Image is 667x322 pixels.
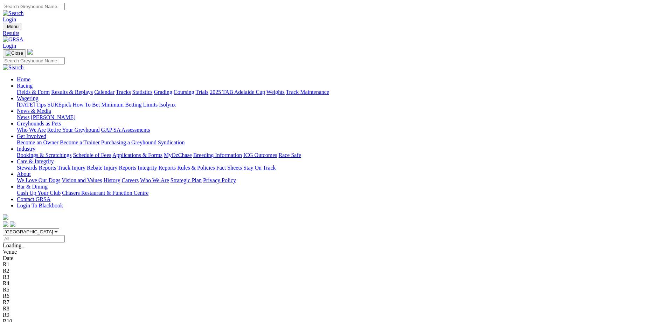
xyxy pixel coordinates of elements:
a: Track Injury Rebate [57,165,102,171]
div: R2 [3,268,664,274]
div: R4 [3,280,664,287]
a: Wagering [17,95,39,101]
a: Minimum Betting Limits [101,102,158,108]
img: Search [3,64,24,71]
img: logo-grsa-white.png [3,214,8,220]
a: Racing [17,83,33,89]
a: 2025 TAB Adelaide Cup [210,89,265,95]
a: GAP SA Assessments [101,127,150,133]
a: ICG Outcomes [243,152,277,158]
div: Venue [3,249,664,255]
div: R1 [3,261,664,268]
div: Industry [17,152,664,158]
a: Bar & Dining [17,184,48,190]
a: Calendar [94,89,114,95]
a: Stay On Track [243,165,276,171]
a: Login [3,16,16,22]
div: R3 [3,274,664,280]
a: Contact GRSA [17,196,50,202]
div: About [17,177,664,184]
a: Tracks [116,89,131,95]
a: Become a Trainer [60,139,100,145]
a: Schedule of Fees [73,152,111,158]
a: Become an Owner [17,139,58,145]
img: twitter.svg [10,221,15,227]
a: News [17,114,29,120]
div: R6 [3,293,664,299]
a: [DATE] Tips [17,102,46,108]
div: Bar & Dining [17,190,664,196]
div: Care & Integrity [17,165,664,171]
input: Search [3,3,65,10]
span: Menu [7,24,19,29]
img: GRSA [3,36,23,43]
a: Login [3,43,16,49]
a: [PERSON_NAME] [31,114,75,120]
div: Date [3,255,664,261]
a: Results & Replays [51,89,93,95]
a: Purchasing a Greyhound [101,139,157,145]
a: Greyhounds as Pets [17,121,61,126]
a: Careers [121,177,139,183]
a: Strategic Plan [171,177,202,183]
div: R9 [3,312,664,318]
img: logo-grsa-white.png [27,49,33,55]
button: Toggle navigation [3,23,21,30]
a: Login To Blackbook [17,203,63,208]
div: Greyhounds as Pets [17,127,664,133]
a: Grading [154,89,172,95]
a: Weights [266,89,285,95]
a: MyOzChase [164,152,192,158]
a: Get Involved [17,133,46,139]
a: Stewards Reports [17,165,56,171]
a: Trials [195,89,208,95]
a: Home [17,76,30,82]
a: News & Media [17,108,51,114]
a: Privacy Policy [203,177,236,183]
a: Race Safe [278,152,301,158]
a: We Love Our Dogs [17,177,60,183]
span: Loading... [3,242,26,248]
img: facebook.svg [3,221,8,227]
input: Select date [3,235,65,242]
div: R8 [3,306,664,312]
a: Bookings & Scratchings [17,152,71,158]
a: Retire Your Greyhound [47,127,100,133]
a: Chasers Restaurant & Function Centre [62,190,148,196]
button: Toggle navigation [3,49,26,57]
div: Wagering [17,102,664,108]
a: Isolynx [159,102,176,108]
a: Integrity Reports [138,165,176,171]
a: Industry [17,146,35,152]
a: SUREpick [47,102,71,108]
a: Statistics [132,89,153,95]
a: Results [3,30,664,36]
div: R7 [3,299,664,306]
a: Care & Integrity [17,158,54,164]
a: Rules & Policies [177,165,215,171]
a: Injury Reports [104,165,136,171]
a: Cash Up Your Club [17,190,61,196]
a: Coursing [174,89,194,95]
input: Search [3,57,65,64]
a: About [17,171,31,177]
div: Racing [17,89,664,95]
a: Applications & Forms [112,152,162,158]
div: R5 [3,287,664,293]
a: History [103,177,120,183]
div: News & Media [17,114,664,121]
a: Fields & Form [17,89,50,95]
a: Vision and Values [62,177,102,183]
a: Who We Are [17,127,46,133]
div: Get Involved [17,139,664,146]
a: How To Bet [73,102,100,108]
a: Syndication [158,139,185,145]
img: Search [3,10,24,16]
a: Fact Sheets [216,165,242,171]
a: Breeding Information [193,152,242,158]
img: Close [6,50,23,56]
a: Track Maintenance [286,89,329,95]
a: Who We Are [140,177,169,183]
